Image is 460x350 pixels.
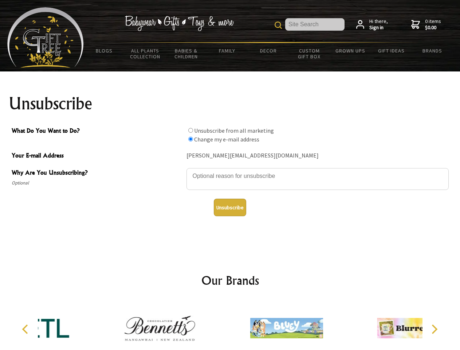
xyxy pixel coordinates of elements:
[12,168,183,179] span: Why Are You Unsubscribing?
[9,95,452,112] h1: Unsubscribe
[186,168,449,190] textarea: Why Are You Unsubscribing?
[125,16,234,31] img: Babywear - Gifts - Toys & more
[425,18,441,31] span: 0 items
[84,43,125,58] a: BLOGS
[425,24,441,31] strong: $0.00
[18,321,34,337] button: Previous
[330,43,371,58] a: Grown Ups
[426,321,442,337] button: Next
[12,151,183,162] span: Your E-mail Address
[15,272,446,289] h2: Our Brands
[289,43,330,64] a: Custom Gift Box
[356,18,388,31] a: Hi there,Sign in
[188,137,193,141] input: What Do You Want to Do?
[285,18,345,31] input: Site Search
[207,43,248,58] a: Family
[166,43,207,64] a: Babies & Children
[275,22,282,29] img: product search
[369,18,388,31] span: Hi there,
[194,136,259,143] label: Change my e-mail address
[214,199,246,216] button: Unsubscribe
[186,150,449,162] div: [PERSON_NAME][EMAIL_ADDRESS][DOMAIN_NAME]
[369,24,388,31] strong: Sign in
[248,43,289,58] a: Decor
[371,43,412,58] a: Gift Ideas
[7,7,84,68] img: Babyware - Gifts - Toys and more...
[411,18,441,31] a: 0 items$0.00
[412,43,453,58] a: Brands
[125,43,166,64] a: All Plants Collection
[12,179,183,187] span: Optional
[12,126,183,137] span: What Do You Want to Do?
[188,128,193,133] input: What Do You Want to Do?
[194,127,274,134] label: Unsubscribe from all marketing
